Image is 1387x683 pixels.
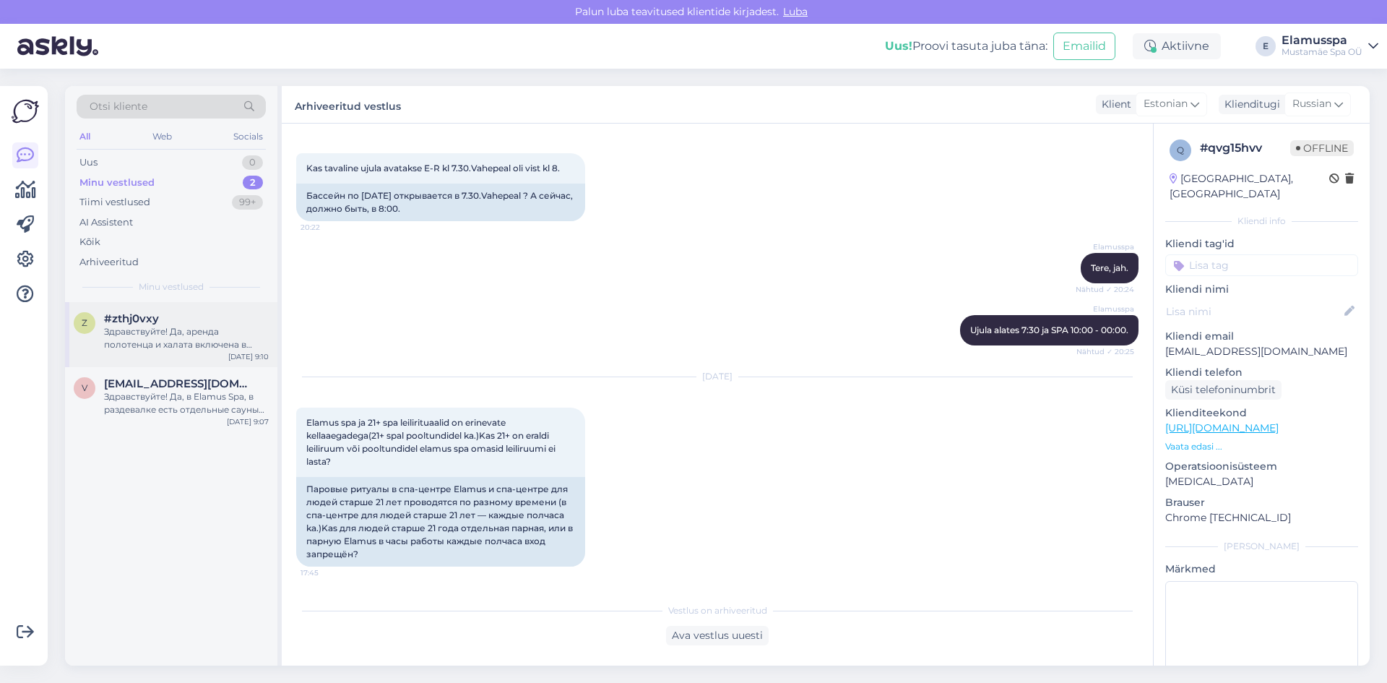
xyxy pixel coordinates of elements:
div: Kliendi info [1165,215,1358,228]
span: 20:22 [301,222,355,233]
p: Chrome [TECHNICAL_ID] [1165,510,1358,525]
span: v [82,382,87,393]
p: Kliendi tag'id [1165,236,1358,252]
span: Vestlus on arhiveeritud [668,604,767,617]
p: Brauser [1165,495,1358,510]
p: Märkmed [1165,562,1358,577]
input: Lisa nimi [1166,304,1341,319]
div: Tiimi vestlused [79,195,150,210]
div: Паровые ритуалы в спа-центре Elamus и спа-центре для людей старше 21 лет проводятся по разному вр... [296,477,585,567]
div: [PERSON_NAME] [1165,540,1358,553]
span: Tere, jah. [1091,262,1128,273]
span: Luba [779,5,812,18]
div: [DATE] 9:07 [227,416,269,427]
div: Socials [230,127,266,146]
span: Elamusspa [1080,241,1134,252]
div: Arhiveeritud [79,255,139,270]
div: 0 [242,155,263,170]
span: Estonian [1144,96,1188,112]
div: Klienditugi [1219,97,1280,112]
span: z [82,317,87,328]
div: Kõik [79,235,100,249]
div: Minu vestlused [79,176,155,190]
p: Klienditeekond [1165,405,1358,421]
span: valeri.luokkala@gmail.com [104,377,254,390]
div: Klient [1096,97,1131,112]
div: Здравствуйте! Да, в Elamus Spa, в раздевалке есть отдельные сауны для мужчин и женщин. [104,390,269,416]
span: Nähtud ✓ 20:24 [1076,284,1134,295]
div: Proovi tasuta juba täna: [885,38,1047,55]
span: Nähtud ✓ 20:25 [1076,346,1134,357]
span: #zthj0vxy [104,312,159,325]
div: 99+ [232,195,263,210]
p: Kliendi telefon [1165,365,1358,380]
div: Бассейн по [DATE] открывается в 7.30.Vahepeal ? А сейчас, должно быть, в 8:00. [296,184,585,221]
div: Mustamäe Spa OÜ [1282,46,1362,58]
button: Emailid [1053,33,1115,60]
div: E [1256,36,1276,56]
div: [DATE] 9:10 [228,351,269,362]
p: Kliendi nimi [1165,282,1358,297]
span: Offline [1290,140,1354,156]
p: Vaata edasi ... [1165,440,1358,453]
span: Kas tavaline ujula avatakse E-R kl 7.30.Vahepeal oli vist kl 8. [306,163,560,173]
div: # qvg15hvv [1200,139,1290,157]
div: Web [150,127,175,146]
img: Askly Logo [12,98,39,125]
span: Ujula alates 7:30 ja SPA 10:00 - 00:00. [970,325,1128,335]
div: Aktiivne [1133,33,1221,59]
input: Lisa tag [1165,254,1358,276]
div: Elamusspa [1282,35,1362,46]
span: Elamusspa [1080,304,1134,314]
span: Minu vestlused [139,280,204,293]
a: [URL][DOMAIN_NAME] [1165,421,1279,434]
div: Uus [79,155,98,170]
label: Arhiveeritud vestlus [295,95,401,114]
div: AI Assistent [79,215,133,230]
div: All [77,127,93,146]
a: ElamusspaMustamäe Spa OÜ [1282,35,1378,58]
span: Russian [1292,96,1331,112]
div: Ava vestlus uuesti [666,626,769,645]
div: 2 [243,176,263,190]
div: Küsi telefoninumbrit [1165,380,1282,400]
div: [DATE] [296,370,1138,383]
span: Otsi kliente [90,99,147,114]
div: [GEOGRAPHIC_DATA], [GEOGRAPHIC_DATA] [1170,171,1329,202]
p: [MEDICAL_DATA] [1165,474,1358,489]
span: q [1177,145,1184,155]
span: Elamus spa ja 21+ spa leilirituaalid on erinevate kellaaegadega(21+ spal pooltundidel ka.)Kas 21+... [306,417,558,467]
b: Uus! [885,39,912,53]
span: 17:45 [301,567,355,578]
p: [EMAIL_ADDRESS][DOMAIN_NAME] [1165,344,1358,359]
p: Kliendi email [1165,329,1358,344]
p: Operatsioonisüsteem [1165,459,1358,474]
div: Здравствуйте! Да, аренда полотенца и халата включена в стоимость билета в Spa21+. [104,325,269,351]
